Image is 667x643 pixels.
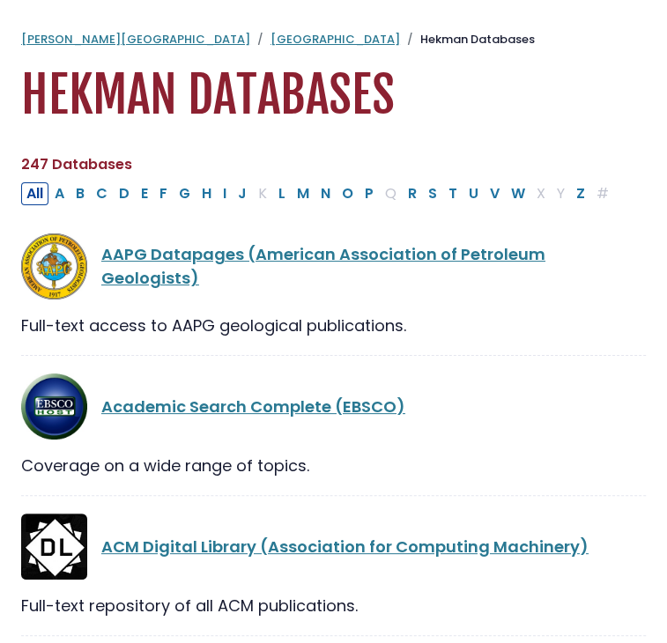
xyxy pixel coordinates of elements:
a: ACM Digital Library (Association for Computing Machinery) [101,536,589,558]
button: Filter Results L [273,182,291,205]
div: Full-text access to AAPG geological publications. [21,314,646,337]
nav: breadcrumb [21,31,646,48]
button: All [21,182,48,205]
button: Filter Results V [485,182,505,205]
button: Filter Results D [114,182,135,205]
div: Coverage on a wide range of topics. [21,454,646,477]
button: Filter Results B [70,182,90,205]
h1: Hekman Databases [21,66,646,125]
button: Filter Results T [443,182,463,205]
button: Filter Results N [315,182,336,205]
button: Filter Results S [423,182,442,205]
button: Filter Results U [463,182,484,205]
button: Filter Results H [196,182,217,205]
a: Academic Search Complete (EBSCO) [101,395,405,418]
button: Filter Results R [403,182,422,205]
div: Full-text repository of all ACM publications. [21,594,646,617]
button: Filter Results E [136,182,153,205]
button: Filter Results A [49,182,70,205]
button: Filter Results M [292,182,315,205]
button: Filter Results F [154,182,173,205]
span: 247 Databases [21,154,132,174]
button: Filter Results C [91,182,113,205]
a: [GEOGRAPHIC_DATA] [271,31,400,48]
button: Filter Results I [218,182,232,205]
a: AAPG Datapages (American Association of Petroleum Geologists) [101,243,545,289]
button: Filter Results P [359,182,379,205]
a: [PERSON_NAME][GEOGRAPHIC_DATA] [21,31,250,48]
button: Filter Results Z [571,182,590,205]
button: Filter Results W [506,182,530,205]
div: Alpha-list to filter by first letter of database name [21,181,616,203]
button: Filter Results G [174,182,196,205]
button: Filter Results O [337,182,359,205]
li: Hekman Databases [400,31,535,48]
button: Filter Results J [233,182,252,205]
